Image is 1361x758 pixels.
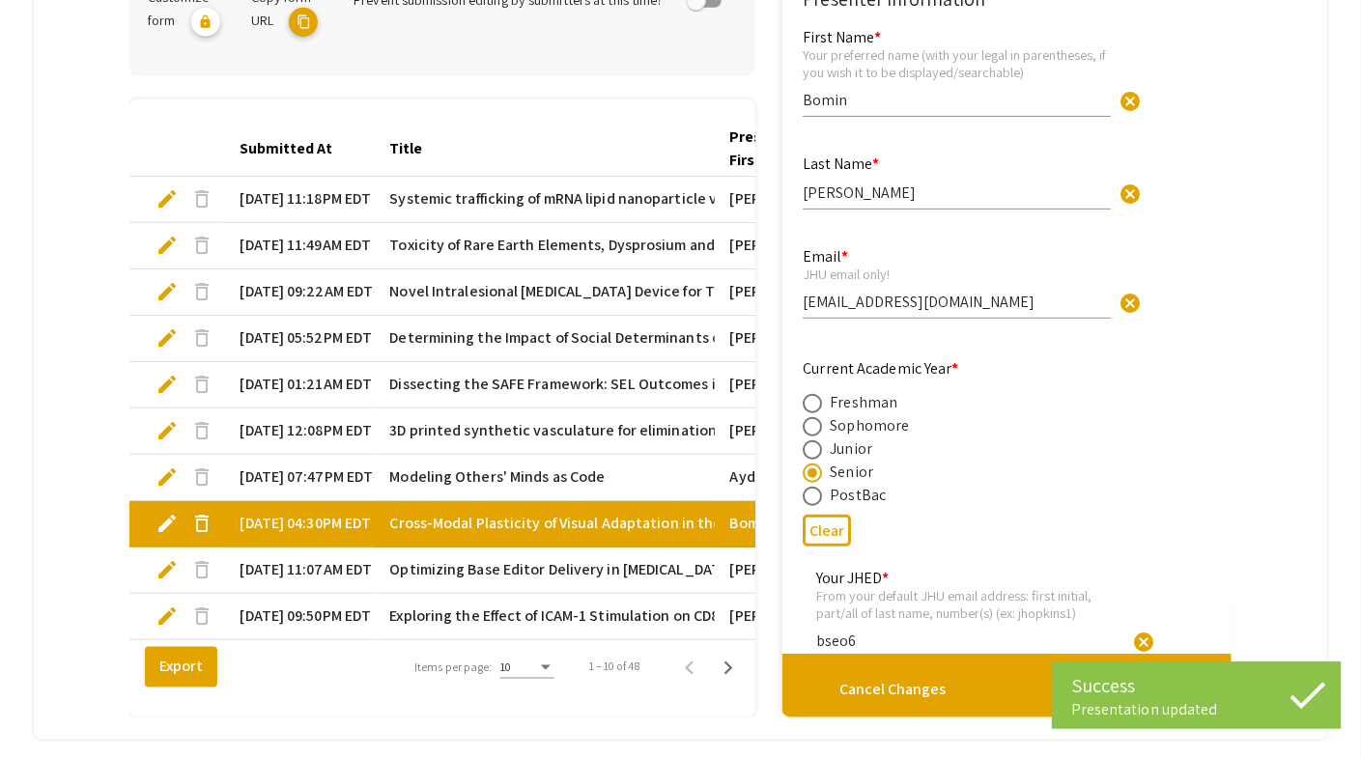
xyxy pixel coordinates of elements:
[830,391,897,414] div: Freshman
[156,187,179,211] span: edit
[156,604,179,628] span: edit
[500,660,511,675] span: 10
[156,512,179,535] span: edit
[224,501,374,547] mat-cell: [DATE] 04:30PM EDT
[190,558,213,581] span: delete
[224,547,374,594] mat-cell: [DATE] 11:07AM EDT
[190,234,213,257] span: delete
[389,234,1268,257] span: Toxicity of Rare Earth Elements, Dysprosium and Lanthanum, to Model Microorganisms for Wastewater...
[589,659,639,676] div: 1 – 10 of 48
[830,437,872,461] div: Junior
[224,408,374,455] mat-cell: [DATE] 12:08PM EDT
[190,187,213,211] span: delete
[816,568,889,588] mat-label: Your JHED
[156,465,179,489] span: edit
[389,373,973,396] span: Dissecting the SAFE Framework: SEL Outcomes in American K-5 After-School Programs
[389,137,439,160] div: Title
[414,660,493,677] div: Items per page:
[389,512,1092,535] span: Cross-Modal Plasticity of Visual Adaptation in the Higher Order Visual [MEDICAL_DATA] of Deaf Adu...
[709,648,748,687] button: Next page
[715,362,865,408] mat-cell: [PERSON_NAME]
[389,604,1020,628] span: Exploring the Effect of ICAM-1 Stimulation on CD8+ [MEDICAL_DATA] Adoptive [MEDICAL_DATA]
[500,661,554,675] mat-select: Items per page:
[156,280,179,303] span: edit
[190,512,213,535] span: delete
[715,269,865,316] mat-cell: [PERSON_NAME]
[830,461,873,484] div: Senior
[670,648,709,687] button: Previous page
[156,419,179,442] span: edit
[224,594,374,640] mat-cell: [DATE] 09:50PM EDT
[830,484,886,507] div: PostBac
[803,246,848,267] mat-label: Email
[240,137,332,160] div: Submitted At
[1071,671,1322,700] div: Success
[240,137,350,160] div: Submitted At
[190,373,213,396] span: delete
[830,414,909,437] div: Sophomore
[803,46,1111,80] div: Your preferred name (with your legal in parentheses, if you wish it to be displayed/searchable)
[190,465,213,489] span: delete
[715,501,865,547] mat-cell: Bomin
[1133,631,1156,654] span: cancel
[816,587,1124,621] div: From your default JHU email address: first initial, part/all of last name, number(s) (ex: jhopkins1)
[224,269,374,316] mat-cell: [DATE] 09:22AM EDT
[389,137,422,160] div: Title
[730,126,832,172] div: Presenter 1 First Name
[1112,283,1150,322] button: Clear
[1112,81,1150,120] button: Clear
[1120,292,1143,315] span: cancel
[803,27,881,47] mat-label: First Name
[715,455,865,501] mat-cell: Aydan
[156,326,179,350] span: edit
[715,408,865,455] mat-cell: [PERSON_NAME]
[715,223,865,269] mat-cell: [PERSON_NAME]
[715,316,865,362] mat-cell: [PERSON_NAME]
[389,280,916,303] span: Novel Intralesional [MEDICAL_DATA] Device for Targeted Treatment of Keloids
[190,326,213,350] span: delete
[1125,622,1164,660] button: Clear
[389,558,1015,581] span: Optimizing Base Editor Delivery in [MEDICAL_DATA] for Pooled Genetic Perturbation Screens
[715,177,865,223] mat-cell: [PERSON_NAME]
[1112,174,1150,212] button: Clear
[803,266,1111,283] div: JHU email only!
[803,182,1111,203] input: Type Here
[190,604,213,628] span: delete
[803,292,1111,312] input: Type Here
[224,223,374,269] mat-cell: [DATE] 11:49AM EDT
[224,455,374,501] mat-cell: [DATE] 07:47PM EDT
[1120,182,1143,206] span: cancel
[389,465,605,489] span: Modeling Others' Minds as Code
[224,316,374,362] mat-cell: [DATE] 05:52PM EDT
[156,373,179,396] span: edit
[191,8,220,37] mat-icon: lock
[224,362,374,408] mat-cell: [DATE] 01:21AM EDT
[816,631,1124,651] input: Type Here
[389,419,1032,442] span: 3D printed synthetic vasculature for elimination of [MEDICAL_DATA] in cerebral brain organoids
[730,126,849,172] div: Presenter 1 First Name
[156,558,179,581] span: edit
[289,8,318,37] mat-icon: copy URL
[190,419,213,442] span: delete
[389,187,1301,211] span: Systemic trafficking of mRNA lipid nanoparticle vaccine post intramuscular injection generates po...
[825,669,960,710] button: Cancel Changes
[715,594,865,640] mat-cell: [PERSON_NAME]
[803,515,851,547] button: Clear
[803,154,879,174] mat-label: Last Name
[803,358,958,379] mat-label: Current Academic Year
[715,547,865,594] mat-cell: [PERSON_NAME]
[156,234,179,257] span: edit
[14,671,82,744] iframe: Chat
[224,177,374,223] mat-cell: [DATE] 11:18PM EDT
[190,280,213,303] span: delete
[803,90,1111,110] input: Type Here
[145,647,217,688] button: Export
[389,326,1165,350] span: Determining the Impact of Social Determinants of Health (SDOH) on Clinical Outcomes in Pediatric ...
[1120,90,1143,113] span: cancel
[1071,700,1322,719] div: Presentation updated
